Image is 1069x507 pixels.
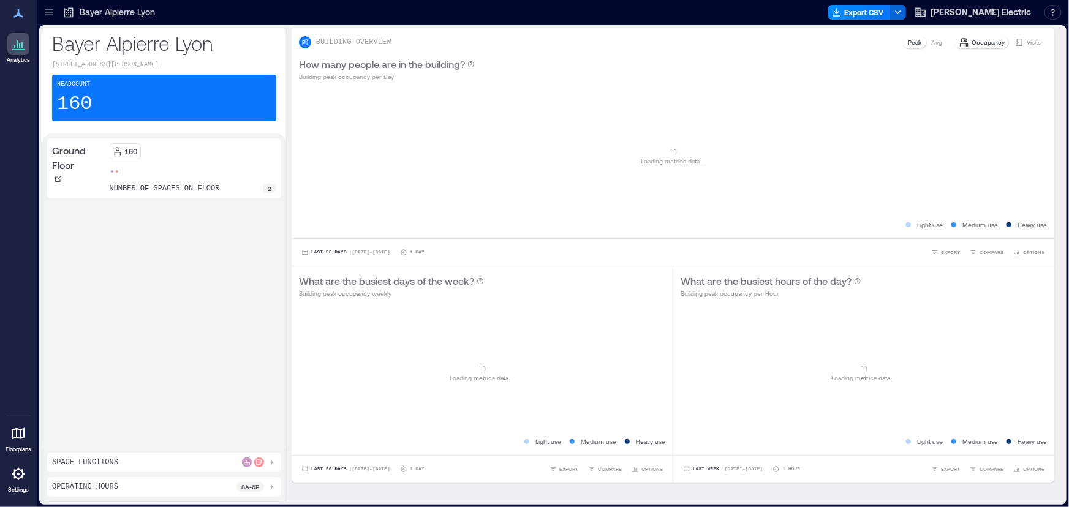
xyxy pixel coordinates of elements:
a: Analytics [3,29,34,67]
span: EXPORT [941,465,960,473]
p: Building peak occupancy per Day [299,72,475,81]
p: Space Functions [52,457,118,467]
p: Ground Floor [52,143,105,173]
p: Peak [908,37,921,47]
span: COMPARE [980,249,1003,256]
button: EXPORT [929,463,962,475]
p: Loading metrics data ... [832,373,896,383]
p: How many people are in the building? [299,57,465,72]
button: COMPARE [967,463,1006,475]
p: Medium use [962,437,998,446]
button: Last 90 Days |[DATE]-[DATE] [299,463,393,475]
p: 1 Day [410,465,425,473]
span: OPTIONS [641,465,663,473]
button: OPTIONS [1011,246,1047,258]
button: Last Week |[DATE]-[DATE] [681,463,765,475]
p: Settings [8,486,29,494]
p: What are the busiest hours of the day? [681,274,852,288]
button: Export CSV [828,5,891,20]
button: OPTIONS [629,463,665,475]
p: Occupancy [972,37,1005,47]
p: [STREET_ADDRESS][PERSON_NAME] [52,60,276,70]
p: Bayer Alpierre Lyon [52,31,276,55]
span: OPTIONS [1023,249,1044,256]
span: COMPARE [980,465,1003,473]
p: What are the busiest days of the week? [299,274,474,288]
p: Operating Hours [52,482,118,492]
p: Medium use [962,220,998,230]
button: COMPARE [967,246,1006,258]
p: Floorplans [6,446,31,453]
p: 2 [268,184,271,193]
a: Floorplans [2,419,35,457]
p: Heavy use [1018,220,1047,230]
p: Loading metrics data ... [641,156,705,166]
p: Bayer Alpierre Lyon [80,6,155,18]
p: 1 Day [410,249,425,256]
button: COMPARE [586,463,624,475]
p: number of spaces on floor [110,184,220,193]
p: 1 Hour [782,465,800,473]
a: Settings [4,459,33,497]
p: Light use [917,220,943,230]
p: Light use [535,437,561,446]
span: OPTIONS [1023,465,1044,473]
span: [PERSON_NAME] Electric [931,6,1031,18]
button: [PERSON_NAME] Electric [911,2,1035,22]
p: 160 [125,146,138,156]
button: Last 90 Days |[DATE]-[DATE] [299,246,393,258]
p: Analytics [7,56,30,64]
span: EXPORT [941,249,960,256]
p: Heavy use [1018,437,1047,446]
button: EXPORT [547,463,581,475]
p: Medium use [581,437,616,446]
p: BUILDING OVERVIEW [316,37,391,47]
p: Visits [1027,37,1041,47]
p: 160 [57,92,93,116]
p: Light use [917,437,943,446]
p: Headcount [57,80,90,89]
p: 8a - 6p [241,482,259,492]
p: Building peak occupancy weekly [299,288,484,298]
button: OPTIONS [1011,463,1047,475]
button: EXPORT [929,246,962,258]
p: Building peak occupancy per Hour [681,288,861,298]
p: Loading metrics data ... [450,373,515,383]
p: Avg [931,37,942,47]
span: COMPARE [598,465,622,473]
p: Heavy use [636,437,665,446]
span: EXPORT [559,465,578,473]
